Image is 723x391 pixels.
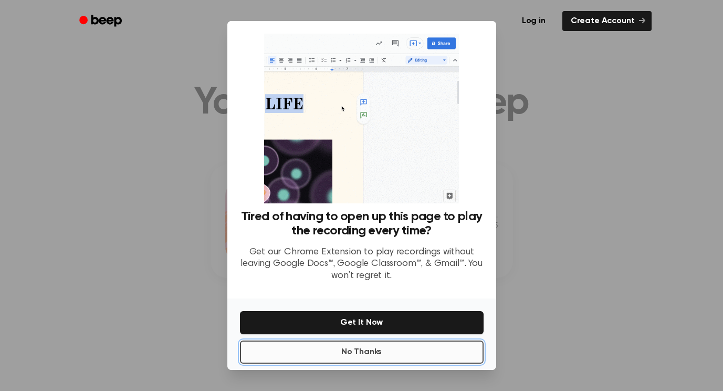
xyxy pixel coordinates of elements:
button: Get It Now [240,311,484,334]
a: Beep [72,11,131,32]
img: Beep extension in action [264,34,459,203]
a: Log in [511,9,556,33]
h3: Tired of having to open up this page to play the recording every time? [240,210,484,238]
p: Get our Chrome Extension to play recordings without leaving Google Docs™, Google Classroom™, & Gm... [240,246,484,282]
button: No Thanks [240,341,484,364]
a: Create Account [562,11,652,31]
